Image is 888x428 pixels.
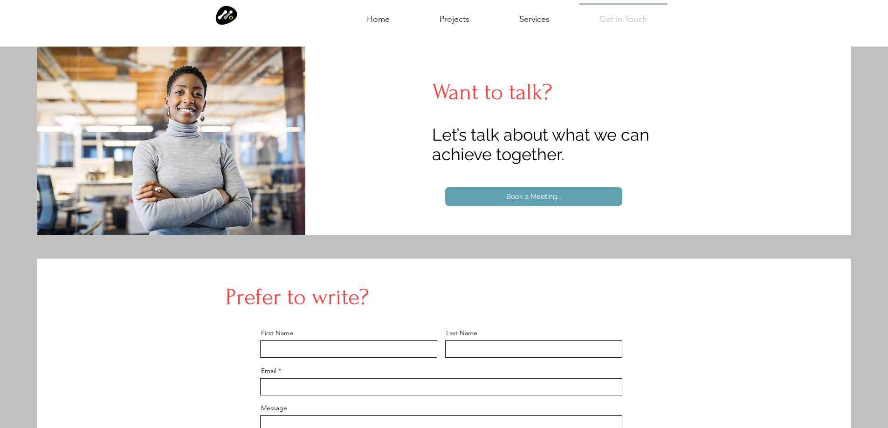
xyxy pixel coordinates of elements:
span: Want to talk? [432,79,552,105]
p: Home [363,4,393,34]
span: Book a Meeting... [506,192,561,202]
p: Get in Touch [596,5,651,34]
label: First Name [260,330,437,336]
label: Email [260,367,622,374]
a: Services [495,3,575,27]
h5: Let’s talk about what we can achieve together. [432,125,698,164]
p: Projects [436,4,473,34]
nav: Site [342,3,672,27]
p: Services [516,4,553,34]
label: Message [260,405,622,411]
a: Get in Touch [575,3,672,27]
a: Book a Meeting... [445,187,622,206]
a: Projects [415,3,495,27]
img: Confident Businesswoman [37,47,305,235]
label: Last Name [445,330,622,336]
a: Home [342,3,415,27]
span: Prefer to write? [226,284,369,310]
img: Modular Logo icon only.png [216,5,237,25]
